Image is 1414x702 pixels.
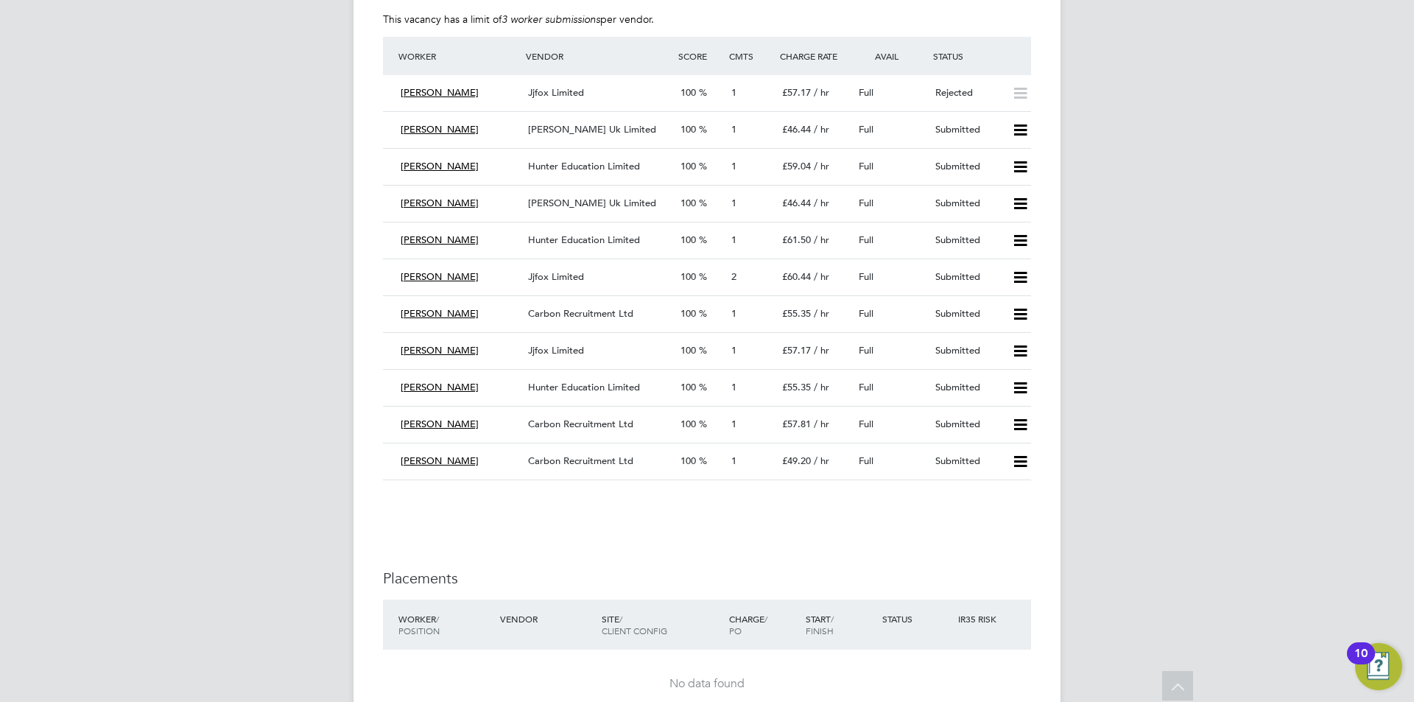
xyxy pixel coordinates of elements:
[528,197,656,209] span: [PERSON_NAME] Uk Limited
[401,344,479,357] span: [PERSON_NAME]
[680,123,696,136] span: 100
[1354,653,1368,673] div: 10
[680,418,696,430] span: 100
[401,234,479,246] span: [PERSON_NAME]
[598,606,725,644] div: Site
[725,606,802,644] div: Charge
[814,234,829,246] span: / hr
[731,197,736,209] span: 1
[528,160,640,172] span: Hunter Education Limited
[731,270,736,283] span: 2
[814,344,829,357] span: / hr
[395,43,522,69] div: Worker
[859,381,873,393] span: Full
[383,13,1031,26] p: This vacancy has a limit of per vendor.
[853,43,929,69] div: Avail
[929,376,1006,400] div: Submitted
[859,270,873,283] span: Full
[680,86,696,99] span: 100
[401,160,479,172] span: [PERSON_NAME]
[528,123,656,136] span: [PERSON_NAME] Uk Limited
[782,381,811,393] span: £55.35
[776,43,853,69] div: Charge Rate
[528,418,633,430] span: Carbon Recruitment Ltd
[859,197,873,209] span: Full
[782,197,811,209] span: £46.44
[725,43,776,69] div: Cmts
[814,381,829,393] span: / hr
[398,676,1016,692] div: No data found
[859,307,873,320] span: Full
[814,418,829,430] span: / hr
[814,86,829,99] span: / hr
[929,43,1031,69] div: Status
[522,43,675,69] div: Vendor
[929,228,1006,253] div: Submitted
[929,192,1006,216] div: Submitted
[859,234,873,246] span: Full
[782,86,811,99] span: £57.17
[401,123,479,136] span: [PERSON_NAME]
[859,418,873,430] span: Full
[383,569,1031,588] h3: Placements
[401,381,479,393] span: [PERSON_NAME]
[782,123,811,136] span: £46.44
[782,307,811,320] span: £55.35
[731,454,736,467] span: 1
[401,86,479,99] span: [PERSON_NAME]
[859,344,873,357] span: Full
[731,86,736,99] span: 1
[814,307,829,320] span: / hr
[782,270,811,283] span: £60.44
[929,155,1006,179] div: Submitted
[929,302,1006,326] div: Submitted
[859,454,873,467] span: Full
[680,234,696,246] span: 100
[675,43,725,69] div: Score
[731,234,736,246] span: 1
[859,160,873,172] span: Full
[528,234,640,246] span: Hunter Education Limited
[496,606,598,632] div: Vendor
[814,454,829,467] span: / hr
[731,381,736,393] span: 1
[731,344,736,357] span: 1
[929,81,1006,105] div: Rejected
[528,86,584,99] span: Jjfox Limited
[528,454,633,467] span: Carbon Recruitment Ltd
[401,454,479,467] span: [PERSON_NAME]
[528,307,633,320] span: Carbon Recruitment Ltd
[680,160,696,172] span: 100
[602,613,667,636] span: / Client Config
[929,265,1006,289] div: Submitted
[859,123,873,136] span: Full
[401,307,479,320] span: [PERSON_NAME]
[731,160,736,172] span: 1
[528,270,584,283] span: Jjfox Limited
[731,418,736,430] span: 1
[929,118,1006,142] div: Submitted
[929,339,1006,363] div: Submitted
[814,197,829,209] span: / hr
[814,123,829,136] span: / hr
[395,606,496,644] div: Worker
[929,413,1006,437] div: Submitted
[731,123,736,136] span: 1
[1355,643,1402,690] button: Open Resource Center, 10 new notifications
[680,344,696,357] span: 100
[401,197,479,209] span: [PERSON_NAME]
[680,197,696,209] span: 100
[802,606,879,644] div: Start
[680,307,696,320] span: 100
[814,270,829,283] span: / hr
[680,270,696,283] span: 100
[782,344,811,357] span: £57.17
[814,160,829,172] span: / hr
[782,160,811,172] span: £59.04
[929,449,1006,474] div: Submitted
[502,13,600,26] em: 3 worker submissions
[729,613,767,636] span: / PO
[680,454,696,467] span: 100
[782,454,811,467] span: £49.20
[879,606,955,632] div: Status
